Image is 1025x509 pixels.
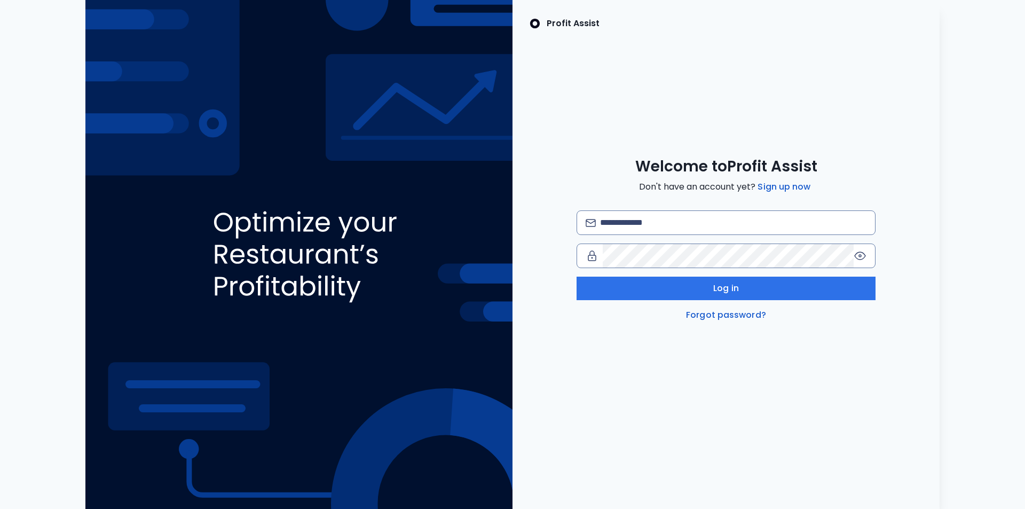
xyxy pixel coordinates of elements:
[755,181,813,193] a: Sign up now
[586,219,596,227] img: email
[635,157,817,176] span: Welcome to Profit Assist
[577,277,876,300] button: Log in
[684,309,768,322] a: Forgot password?
[639,181,813,193] span: Don't have an account yet?
[530,17,540,30] img: SpotOn Logo
[547,17,600,30] p: Profit Assist
[713,282,739,295] span: Log in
